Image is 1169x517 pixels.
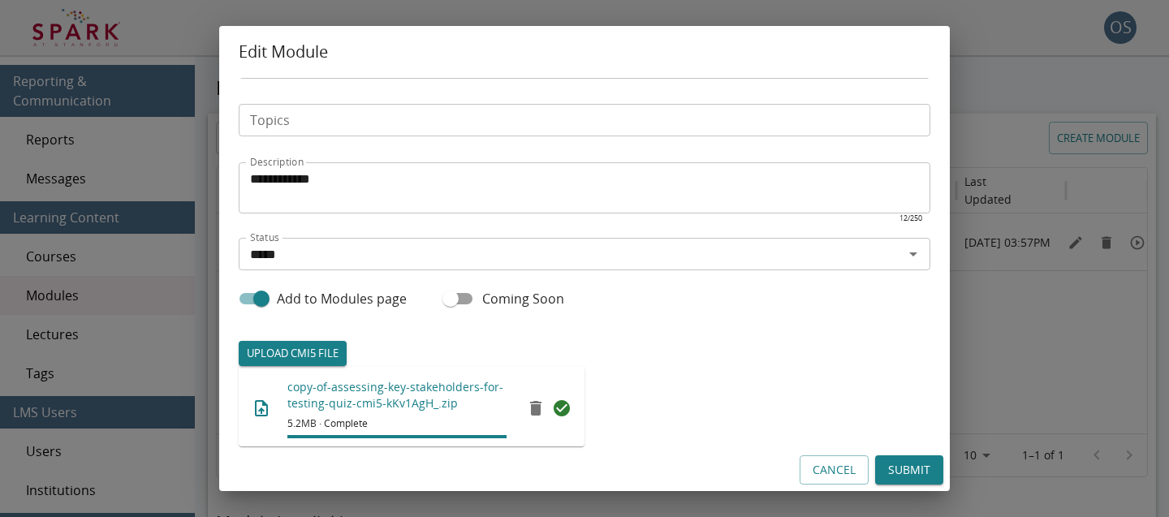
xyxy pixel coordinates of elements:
span: File upload progress [287,435,507,438]
button: remove [520,392,552,424]
button: Submit [875,455,943,485]
span: 5.2MB · Complete [287,416,507,432]
p: copy-of-assessing-key-stakeholders-for-testing-quiz-cmi5-kKv1AgH_.zip [287,379,507,411]
h2: Edit Module [219,26,950,78]
button: Open [902,243,925,265]
span: Add to Modules page [277,289,407,308]
button: Cancel [800,455,869,485]
label: UPLOAD CMI5 FILE [239,341,347,366]
label: Description [250,155,304,169]
label: Status [250,230,279,244]
span: Coming Soon [482,289,564,308]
